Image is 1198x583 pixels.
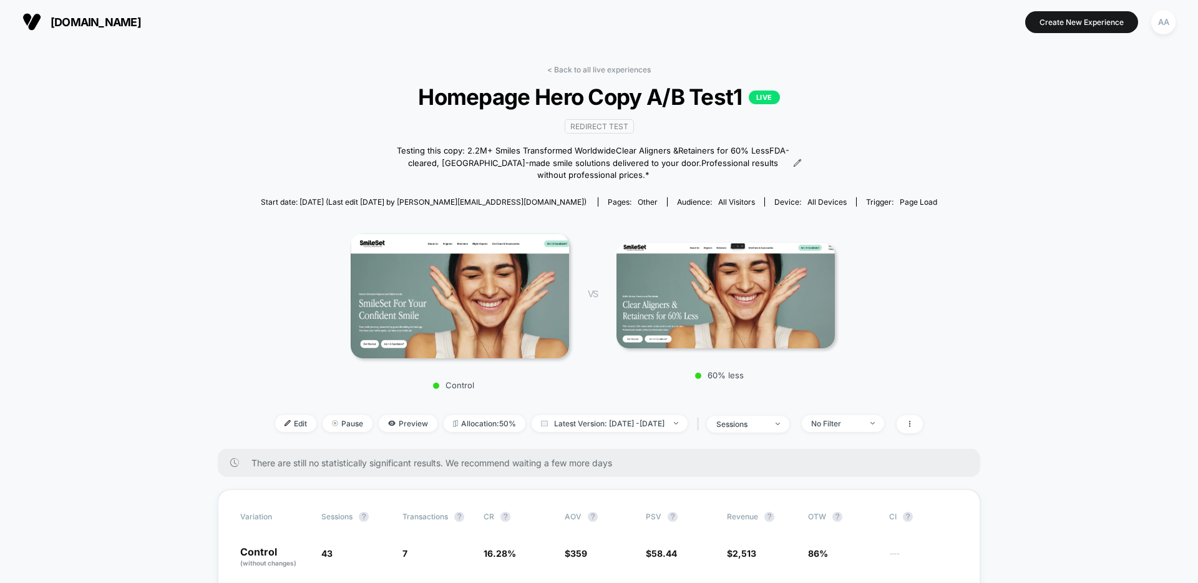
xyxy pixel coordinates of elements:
[396,145,790,182] span: Testing this copy: 2.2M+ Smiles Transformed WorldwideClear Aligners &Retainers for 60% LessFDA-cl...
[295,84,903,110] span: Homepage Hero Copy A/B Test1
[565,548,587,559] span: $
[565,512,582,521] span: AOV
[668,512,678,522] button: ?
[646,548,677,559] span: $
[402,512,448,521] span: Transactions
[484,512,494,521] span: CR
[588,512,598,522] button: ?
[532,415,688,432] span: Latest Version: [DATE] - [DATE]
[1151,10,1176,34] div: AA
[616,243,835,348] img: 60% less main
[749,91,780,104] p: LIVE
[321,512,353,521] span: Sessions
[733,548,756,559] span: 2,513
[889,512,958,522] span: CI
[694,415,707,433] span: |
[832,512,842,522] button: ?
[674,422,678,424] img: end
[51,16,141,29] span: [DOMAIN_NAME]
[727,512,758,521] span: Revenue
[610,370,829,380] p: 60% less
[454,512,464,522] button: ?
[900,197,937,207] span: Page Load
[764,197,856,207] span: Device:
[19,12,145,32] button: [DOMAIN_NAME]
[677,197,755,207] div: Audience:
[359,512,369,522] button: ?
[638,197,658,207] span: other
[870,422,875,424] img: end
[344,380,563,390] p: Control
[275,415,316,432] span: Edit
[22,12,41,31] img: Visually logo
[444,415,525,432] span: Allocation: 50%
[261,197,587,207] span: Start date: [DATE] (Last edit [DATE] by [PERSON_NAME][EMAIL_ADDRESS][DOMAIN_NAME])
[651,548,677,559] span: 58.44
[588,288,598,299] span: VS
[323,415,373,432] span: Pause
[776,423,780,425] img: end
[903,512,913,522] button: ?
[608,197,658,207] div: Pages:
[646,512,661,521] span: PSV
[808,548,828,559] span: 86%
[808,512,877,522] span: OTW
[570,548,587,559] span: 359
[240,512,309,522] span: Variation
[716,419,766,429] div: sessions
[889,550,958,568] span: ---
[727,548,756,559] span: $
[379,415,437,432] span: Preview
[807,197,847,207] span: all devices
[547,65,651,74] a: < Back to all live experiences
[811,419,861,428] div: No Filter
[240,559,296,567] span: (without changes)
[1025,11,1138,33] button: Create New Experience
[718,197,755,207] span: All Visitors
[453,420,458,427] img: rebalance
[351,233,569,358] img: Control main
[332,420,338,426] img: end
[764,512,774,522] button: ?
[866,197,937,207] div: Trigger:
[484,548,516,559] span: 16.28 %
[285,420,291,426] img: edit
[402,548,407,559] span: 7
[500,512,510,522] button: ?
[321,548,333,559] span: 43
[1147,9,1179,35] button: AA
[240,547,309,568] p: Control
[565,119,634,134] span: Redirect Test
[541,420,548,426] img: calendar
[251,458,955,468] span: There are still no statistically significant results. We recommend waiting a few more days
